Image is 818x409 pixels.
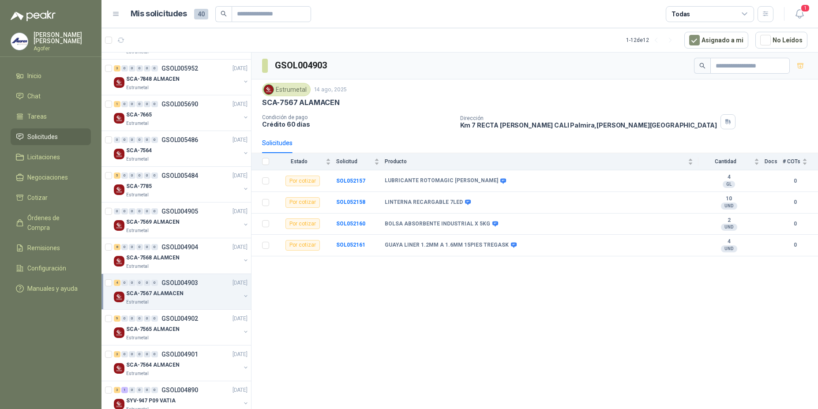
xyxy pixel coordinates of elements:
[129,244,135,250] div: 0
[765,153,783,170] th: Docs
[151,351,158,357] div: 0
[136,315,143,322] div: 0
[11,11,56,21] img: Logo peakr
[114,137,120,143] div: 0
[144,244,150,250] div: 0
[233,243,248,251] p: [DATE]
[126,111,152,119] p: SCA-7665
[699,63,705,69] span: search
[11,88,91,105] a: Chat
[11,33,28,50] img: Company Logo
[126,191,149,199] p: Estrumetal
[136,173,143,179] div: 0
[314,86,347,94] p: 14 ago, 2025
[274,158,324,165] span: Estado
[121,65,128,71] div: 0
[126,254,180,262] p: SCA-7568 ALAMCEN
[233,207,248,216] p: [DATE]
[626,33,677,47] div: 1 - 12 de 12
[336,178,365,184] a: SOL052157
[136,351,143,357] div: 0
[151,101,158,107] div: 0
[721,245,737,252] div: UND
[385,158,686,165] span: Producto
[460,121,717,129] p: Km 7 RECTA [PERSON_NAME] CALI Palmira , [PERSON_NAME][GEOGRAPHIC_DATA]
[285,218,320,229] div: Por cotizar
[336,199,365,205] a: SOL052158
[121,137,128,143] div: 0
[114,242,249,270] a: 8 0 0 0 0 0 GSOL004904[DATE] Company LogoSCA-7568 ALAMCENEstrumetal
[126,120,149,127] p: Estrumetal
[262,83,311,96] div: Estrumetal
[121,173,128,179] div: 0
[129,387,135,393] div: 0
[114,63,249,91] a: 3 0 0 0 0 0 GSOL005952[DATE] Company LogoSCA-7848 ALMACENEstrumetal
[11,210,91,236] a: Órdenes de Compra
[161,280,198,286] p: GSOL004903
[27,112,47,121] span: Tareas
[11,108,91,125] a: Tareas
[721,224,737,231] div: UND
[144,65,150,71] div: 0
[161,315,198,322] p: GSOL004902
[698,158,752,165] span: Cantidad
[264,85,274,94] img: Company Logo
[285,240,320,251] div: Por cotizar
[783,177,807,185] b: 0
[698,153,765,170] th: Cantidad
[129,280,135,286] div: 0
[672,9,690,19] div: Todas
[114,170,249,199] a: 5 0 0 0 0 0 GSOL005484[DATE] Company LogoSCA-7785Estrumetal
[114,184,124,195] img: Company Logo
[684,32,748,49] button: Asignado a mi
[27,284,78,293] span: Manuales y ayuda
[27,263,66,273] span: Configuración
[151,137,158,143] div: 0
[121,351,128,357] div: 0
[126,325,180,334] p: SCA-7565 ALMACEN
[114,387,120,393] div: 3
[126,370,149,377] p: Estrumetal
[114,280,120,286] div: 4
[194,9,208,19] span: 40
[698,217,759,224] b: 2
[233,386,248,394] p: [DATE]
[144,137,150,143] div: 0
[144,351,150,357] div: 0
[136,244,143,250] div: 0
[27,213,83,233] span: Órdenes de Compra
[121,387,128,393] div: 1
[136,208,143,214] div: 0
[114,327,124,338] img: Company Logo
[721,203,737,210] div: UND
[114,292,124,302] img: Company Logo
[126,397,176,405] p: SYV-947 P09 VATIA
[129,137,135,143] div: 0
[161,208,198,214] p: GSOL004905
[755,32,807,49] button: No Leídos
[114,173,120,179] div: 5
[11,189,91,206] a: Cotizar
[698,238,759,245] b: 4
[126,75,180,83] p: SCA-7848 ALMACEN
[144,173,150,179] div: 0
[151,387,158,393] div: 0
[385,199,463,206] b: LINTERNA RECARGABLE 7LED
[221,11,227,17] span: search
[126,182,152,191] p: SCA-7785
[129,101,135,107] div: 0
[144,315,150,322] div: 0
[114,101,120,107] div: 1
[460,115,717,121] p: Dirección
[233,350,248,359] p: [DATE]
[114,278,249,306] a: 4 0 0 0 0 0 GSOL004903[DATE] Company LogoSCA-7567 ALAMACENEstrumetal
[151,280,158,286] div: 0
[136,65,143,71] div: 0
[161,244,198,250] p: GSOL004904
[11,260,91,277] a: Configuración
[114,349,249,377] a: 3 0 0 0 0 0 GSOL004901[DATE] Company LogoSCA-7564 ALMACENEstrumetal
[11,169,91,186] a: Negociaciones
[129,173,135,179] div: 0
[144,387,150,393] div: 0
